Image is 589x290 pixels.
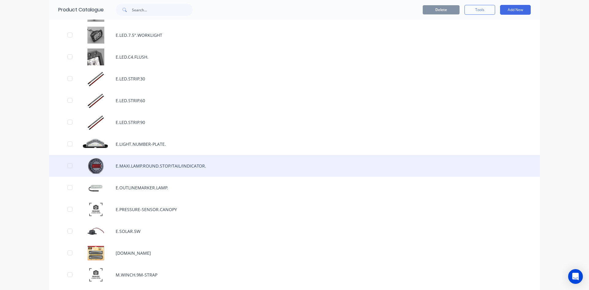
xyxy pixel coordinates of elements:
[49,68,540,90] div: E.LED.STRIP.30E.LED.STRIP.30
[568,269,583,284] div: Open Intercom Messenger
[132,4,193,16] input: Search...
[500,5,531,15] button: Add New
[49,220,540,242] div: E.SOLAR.5WE.SOLAR.5W
[423,5,460,14] button: Delete
[464,5,495,15] button: Tools
[49,111,540,133] div: E.LED.STRIP.90E.LED.STRIP.90
[49,24,540,46] div: E.LED.7.5".WORKLIGHTE.LED.7.5".WORKLIGHT
[49,90,540,111] div: E.LED.STRIP.60E.LED.STRIP.60
[49,242,540,264] div: E.STOP.TAIL.INDICATOR.REVERSE.LAMP.SO[DOMAIN_NAME]
[49,133,540,155] div: E.LIGHT.NUMBER-PLATE.E.LIGHT.NUMBER-PLATE.
[49,177,540,199] div: E.OUTLINEMARKER.LAMP.E.OUTLINEMARKER.LAMP.
[49,46,540,68] div: E.LED.C4.FLUSH.E.LED.C4.FLUSH.
[49,264,540,286] div: M.WINCH.9M-STRAPM.WINCH.9M-STRAP
[49,155,540,177] div: E.MAXI.LAMP.ROUND.STOP/TAIL/INDICATOR.E.MAXI.LAMP.ROUND.STOP/TAIL/INDICATOR.
[49,199,540,220] div: E.PRESSURE-SENSOR.CANOPYE.PRESSURE-SENSOR.CANOPY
